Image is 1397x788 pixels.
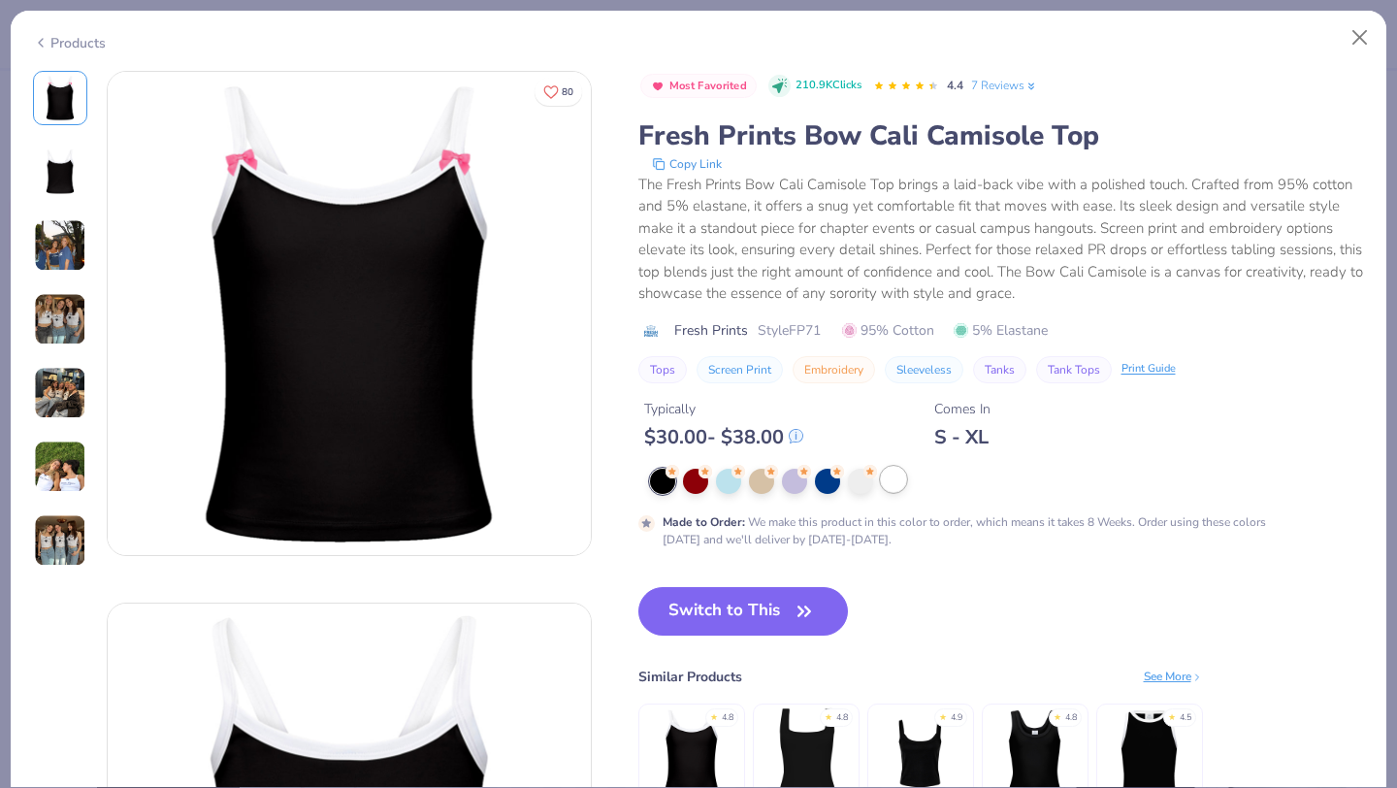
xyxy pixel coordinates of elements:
[663,514,745,530] strong: Made to Order :
[34,293,86,345] img: User generated content
[934,399,991,419] div: Comes In
[1180,711,1191,725] div: 4.5
[646,154,728,174] button: copy to clipboard
[638,587,849,636] button: Switch to This
[1144,668,1203,685] div: See More
[34,441,86,493] img: User generated content
[108,72,591,555] img: Front
[669,81,747,91] span: Most Favorited
[825,711,832,719] div: ★
[644,399,803,419] div: Typically
[1121,361,1176,378] div: Print Guide
[710,711,718,719] div: ★
[34,367,86,419] img: User generated content
[758,320,821,341] span: Style FP71
[34,219,86,272] img: User generated content
[836,711,848,725] div: 4.8
[873,71,939,102] div: 4.4 Stars
[33,33,106,53] div: Products
[650,79,666,94] img: Most Favorited sort
[535,78,582,106] button: Like
[37,148,83,195] img: Back
[663,513,1278,548] div: We make this product in this color to order, which means it takes 8 Weeks. Order using these colo...
[1036,356,1112,383] button: Tank Tops
[638,323,665,339] img: brand logo
[638,667,742,687] div: Similar Products
[674,320,748,341] span: Fresh Prints
[1168,711,1176,719] div: ★
[644,425,803,449] div: $ 30.00 - $ 38.00
[885,356,963,383] button: Sleeveless
[939,711,947,719] div: ★
[1342,19,1379,56] button: Close
[793,356,875,383] button: Embroidery
[951,711,962,725] div: 4.9
[1065,711,1077,725] div: 4.8
[722,711,733,725] div: 4.8
[562,87,573,97] span: 80
[971,77,1038,94] a: 7 Reviews
[640,74,758,99] button: Badge Button
[638,356,687,383] button: Tops
[638,174,1365,305] div: The Fresh Prints Bow Cali Camisole Top brings a laid-back vibe with a polished touch. Crafted fro...
[947,78,963,93] span: 4.4
[638,117,1365,154] div: Fresh Prints Bow Cali Camisole Top
[973,356,1026,383] button: Tanks
[34,514,86,567] img: User generated content
[842,320,934,341] span: 95% Cotton
[796,78,861,94] span: 210.9K Clicks
[954,320,1048,341] span: 5% Elastane
[697,356,783,383] button: Screen Print
[1054,711,1061,719] div: ★
[934,425,991,449] div: S - XL
[37,75,83,121] img: Front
